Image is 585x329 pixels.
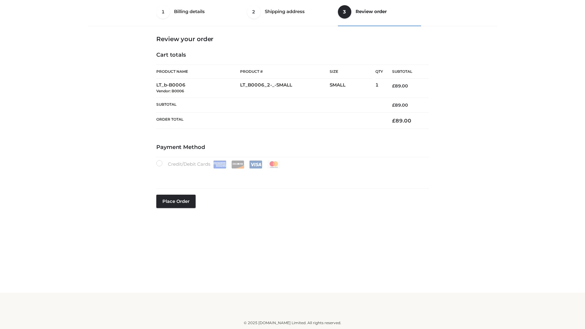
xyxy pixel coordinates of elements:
[156,97,383,112] th: Subtotal
[392,83,408,89] bdi: 89.00
[392,102,408,108] bdi: 89.00
[240,79,330,98] td: LT_B0006_2-_-SMALL
[156,113,383,129] th: Order Total
[156,195,196,208] button: Place order
[249,161,262,168] img: Visa
[156,65,240,79] th: Product Name
[156,89,184,93] small: Vendor: B0006
[330,79,375,98] td: SMALL
[392,118,411,124] bdi: 89.00
[156,160,281,168] label: Credit/Debit Cards
[160,171,425,178] iframe: Secure card payment input frame
[213,161,226,168] img: Amex
[90,320,495,326] div: © 2025 [DOMAIN_NAME] Limited. All rights reserved.
[156,144,429,151] h4: Payment Method
[392,118,395,124] span: £
[267,161,280,168] img: Mastercard
[156,52,429,58] h4: Cart totals
[383,65,429,79] th: Subtotal
[240,65,330,79] th: Product #
[392,102,395,108] span: £
[231,161,244,168] img: Discover
[330,65,372,79] th: Size
[156,79,240,98] td: LT_b-B0006
[392,83,395,89] span: £
[375,79,383,98] td: 1
[156,35,429,43] h3: Review your order
[375,65,383,79] th: Qty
